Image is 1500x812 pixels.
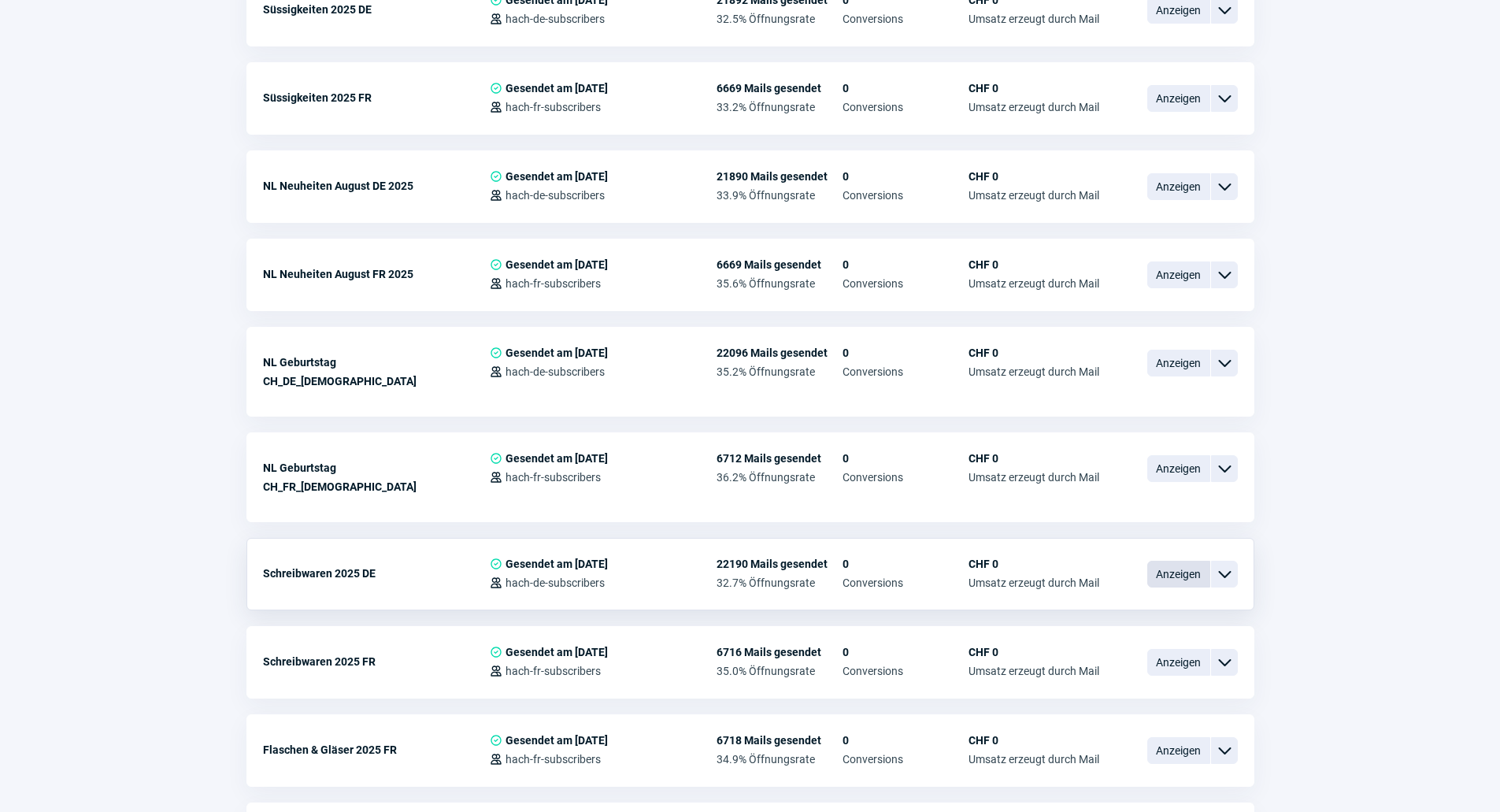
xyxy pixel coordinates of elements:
[506,665,601,677] span: hach-fr-subscribers
[717,365,843,378] span: 35.2% Öffnungsrate
[969,189,1099,202] span: Umsatz erzeugt durch Mail
[263,170,490,202] div: NL Neuheiten August DE 2025
[506,258,608,271] span: Gesendet am [DATE]
[969,665,1099,677] span: Umsatz erzeugt durch Mail
[263,258,490,290] div: NL Neuheiten August FR 2025
[843,82,969,95] span: 0
[717,577,843,589] span: 32.7% Öffnungsrate
[969,258,1099,271] span: CHF 0
[506,347,608,359] span: Gesendet am [DATE]
[969,646,1099,658] span: CHF 0
[506,734,608,747] span: Gesendet am [DATE]
[263,558,490,589] div: Schreibwaren 2025 DE
[717,646,843,658] span: 6716 Mails gesendet
[263,646,490,677] div: Schreibwaren 2025 FR
[506,471,601,484] span: hach-fr-subscribers
[969,558,1099,570] span: CHF 0
[506,277,601,290] span: hach-fr-subscribers
[263,452,490,502] div: NL Geburtstag CH_FR_[DEMOGRAPHIC_DATA]
[263,82,490,113] div: Süssigkeiten 2025 FR
[263,347,490,397] div: NL Geburtstag CH_DE_[DEMOGRAPHIC_DATA]
[969,734,1099,747] span: CHF 0
[506,646,608,658] span: Gesendet am [DATE]
[843,13,969,25] span: Conversions
[717,734,843,747] span: 6718 Mails gesendet
[717,258,843,271] span: 6669 Mails gesendet
[843,734,969,747] span: 0
[969,13,1099,25] span: Umsatz erzeugt durch Mail
[506,452,608,465] span: Gesendet am [DATE]
[506,13,605,25] span: hach-de-subscribers
[717,170,843,183] span: 21890 Mails gesendet
[506,82,608,95] span: Gesendet am [DATE]
[969,277,1099,290] span: Umsatz erzeugt durch Mail
[843,753,969,766] span: Conversions
[506,558,608,570] span: Gesendet am [DATE]
[1147,261,1210,288] span: Anzeigen
[969,365,1099,378] span: Umsatz erzeugt durch Mail
[717,452,843,465] span: 6712 Mails gesendet
[969,753,1099,766] span: Umsatz erzeugt durch Mail
[717,13,843,25] span: 32.5% Öffnungsrate
[717,189,843,202] span: 33.9% Öffnungsrate
[969,347,1099,359] span: CHF 0
[1147,85,1210,112] span: Anzeigen
[506,365,605,378] span: hach-de-subscribers
[843,577,969,589] span: Conversions
[506,170,608,183] span: Gesendet am [DATE]
[717,82,843,95] span: 6669 Mails gesendet
[717,347,843,359] span: 22096 Mails gesendet
[717,471,843,484] span: 36.2% Öffnungsrate
[843,646,969,658] span: 0
[843,471,969,484] span: Conversions
[717,665,843,677] span: 35.0% Öffnungsrate
[843,258,969,271] span: 0
[969,471,1099,484] span: Umsatz erzeugt durch Mail
[717,101,843,113] span: 33.2% Öffnungsrate
[969,170,1099,183] span: CHF 0
[1147,350,1210,376] span: Anzeigen
[1147,173,1210,200] span: Anzeigen
[843,101,969,113] span: Conversions
[717,753,843,766] span: 34.9% Öffnungsrate
[843,189,969,202] span: Conversions
[969,577,1099,589] span: Umsatz erzeugt durch Mail
[843,452,969,465] span: 0
[969,452,1099,465] span: CHF 0
[969,82,1099,95] span: CHF 0
[843,347,969,359] span: 0
[1147,561,1210,588] span: Anzeigen
[263,734,490,766] div: Flaschen & Gläser 2025 FR
[843,665,969,677] span: Conversions
[1147,455,1210,482] span: Anzeigen
[506,189,605,202] span: hach-de-subscribers
[717,558,843,570] span: 22190 Mails gesendet
[1147,649,1210,676] span: Anzeigen
[1147,737,1210,764] span: Anzeigen
[843,170,969,183] span: 0
[843,365,969,378] span: Conversions
[506,101,601,113] span: hach-fr-subscribers
[506,753,601,766] span: hach-fr-subscribers
[843,558,969,570] span: 0
[506,577,605,589] span: hach-de-subscribers
[717,277,843,290] span: 35.6% Öffnungsrate
[843,277,969,290] span: Conversions
[969,101,1099,113] span: Umsatz erzeugt durch Mail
